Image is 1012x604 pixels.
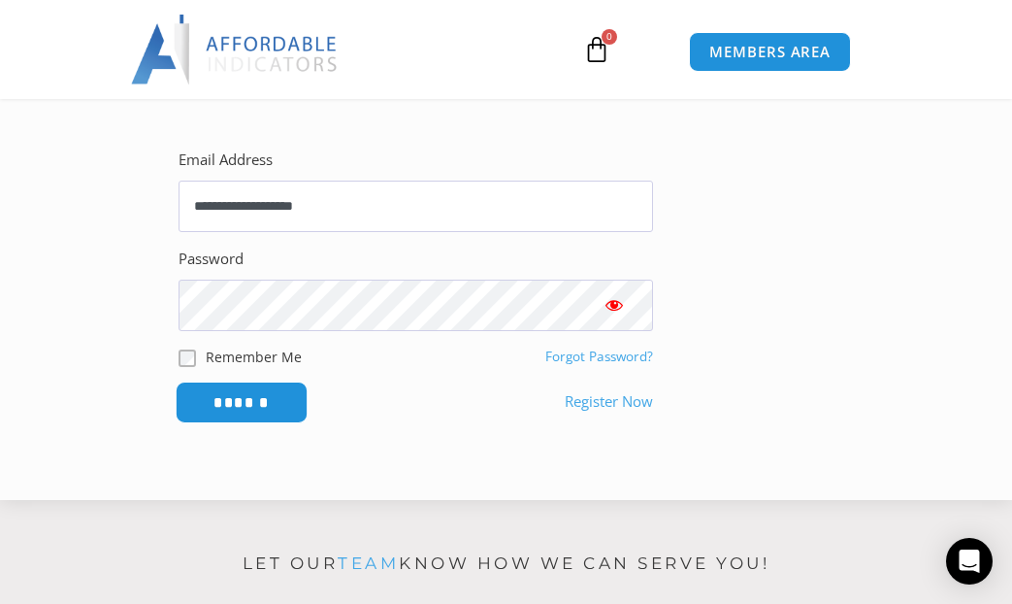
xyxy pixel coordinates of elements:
label: Password [179,246,244,273]
label: Remember Me [206,347,302,367]
a: team [338,554,399,573]
div: Open Intercom Messenger [946,538,993,585]
a: 0 [554,21,639,78]
label: Email Address [179,147,273,174]
span: 0 [602,29,617,45]
a: Forgot Password? [545,348,653,365]
span: MEMBERS AREA [709,45,831,59]
button: Show password [575,280,653,331]
a: Register Now [565,388,653,416]
a: MEMBERS AREA [689,32,851,72]
img: LogoAI | Affordable Indicators – NinjaTrader [131,15,340,84]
